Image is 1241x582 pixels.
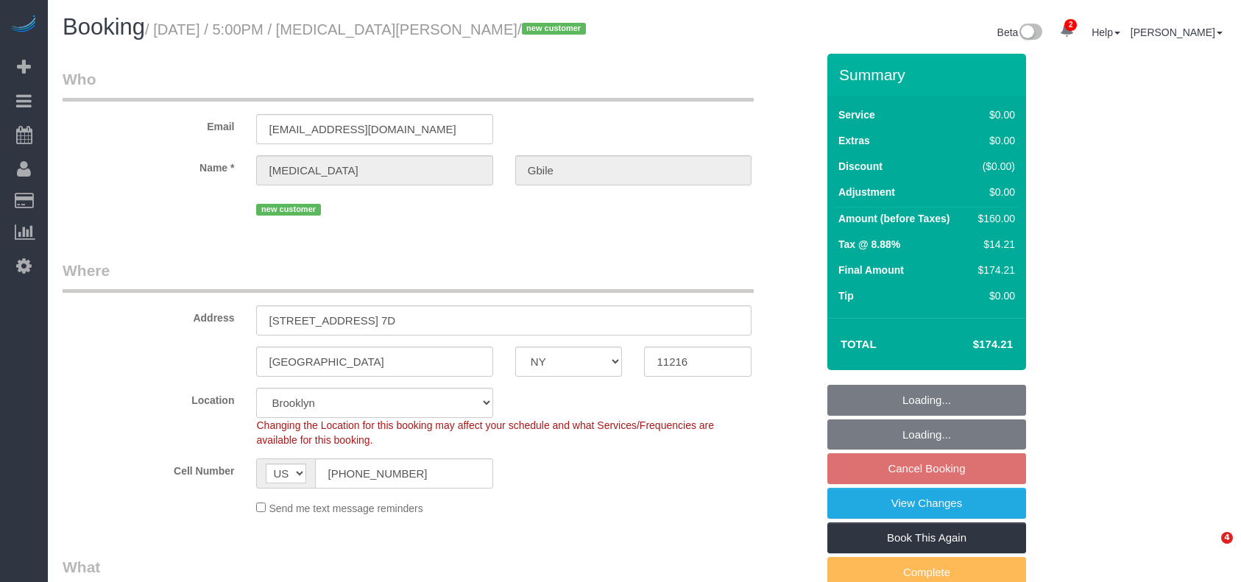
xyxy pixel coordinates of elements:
[827,488,1026,519] a: View Changes
[52,388,245,408] label: Location
[972,185,1015,199] div: $0.00
[1131,26,1223,38] a: [PERSON_NAME]
[9,15,38,35] img: Automaid Logo
[63,260,754,293] legend: Where
[1053,15,1081,47] a: 2
[145,21,590,38] small: / [DATE] / 5:00PM / [MEDICAL_DATA][PERSON_NAME]
[315,458,492,489] input: Cell Number
[827,522,1026,553] a: Book This Again
[972,133,1015,148] div: $0.00
[841,338,877,350] strong: Total
[972,211,1015,226] div: $160.00
[256,204,320,216] span: new customer
[1064,19,1077,31] span: 2
[52,305,245,325] label: Address
[972,107,1015,122] div: $0.00
[839,66,1019,83] h3: Summary
[269,503,422,514] span: Send me text message reminders
[256,347,492,377] input: City
[52,458,245,478] label: Cell Number
[256,419,714,446] span: Changing the Location for this booking may affect your schedule and what Services/Frequencies are...
[997,26,1043,38] a: Beta
[515,155,752,185] input: Last Name
[838,133,870,148] label: Extras
[256,114,492,144] input: Email
[838,288,854,303] label: Tip
[929,338,1013,351] h4: $174.21
[256,155,492,185] input: First Name
[52,114,245,134] label: Email
[644,347,752,377] input: Zip Code
[52,155,245,175] label: Name *
[63,14,145,40] span: Booking
[838,107,875,122] label: Service
[1092,26,1120,38] a: Help
[972,288,1015,303] div: $0.00
[972,159,1015,174] div: ($0.00)
[517,21,590,38] span: /
[1018,24,1042,43] img: New interface
[1221,532,1233,544] span: 4
[1191,532,1226,567] iframe: Intercom live chat
[838,185,895,199] label: Adjustment
[838,263,904,277] label: Final Amount
[838,211,950,226] label: Amount (before Taxes)
[838,159,883,174] label: Discount
[838,237,900,252] label: Tax @ 8.88%
[63,68,754,102] legend: Who
[972,237,1015,252] div: $14.21
[972,263,1015,277] div: $174.21
[522,23,586,35] span: new customer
